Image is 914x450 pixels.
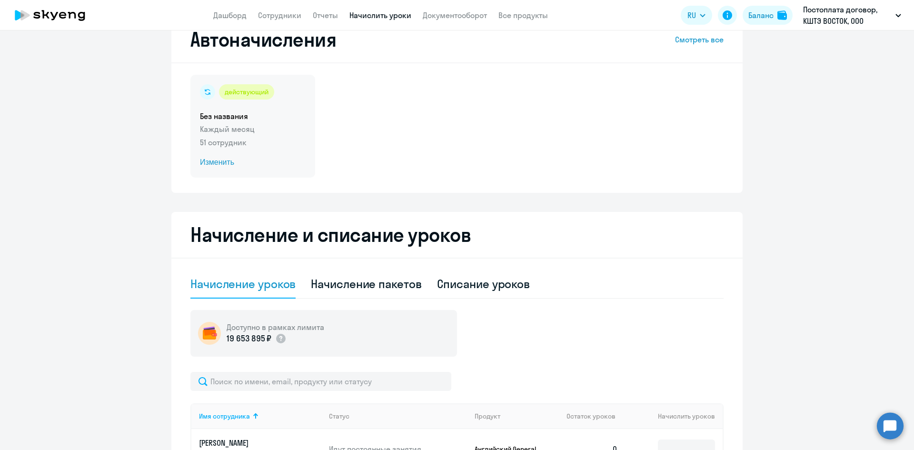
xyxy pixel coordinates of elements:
[675,34,724,45] a: Смотреть все
[687,10,696,21] span: RU
[566,412,626,420] div: Остаток уроков
[199,412,250,420] div: Имя сотрудника
[329,412,467,420] div: Статус
[798,4,906,27] button: Постоплата договор, КШТЭ ВОСТОК, ООО
[190,276,296,291] div: Начисление уроков
[198,322,221,345] img: wallet-circle.png
[219,84,274,100] div: действующий
[190,223,724,246] h2: Начисление и списание уроков
[311,276,421,291] div: Начисление пакетов
[777,10,787,20] img: balance
[423,10,487,20] a: Документооборот
[200,123,306,135] p: Каждый месяц
[190,372,451,391] input: Поиск по имени, email, продукту или статусу
[748,10,774,21] div: Баланс
[437,276,530,291] div: Списание уроков
[227,322,324,332] h5: Доступно в рамках лимита
[566,412,616,420] span: Остаток уроков
[329,412,349,420] div: Статус
[200,157,306,168] span: Изменить
[475,412,500,420] div: Продукт
[190,28,336,51] h2: Автоначисления
[475,412,559,420] div: Продукт
[349,10,411,20] a: Начислить уроки
[200,137,306,148] p: 51 сотрудник
[681,6,712,25] button: RU
[227,332,271,345] p: 19 653 895 ₽
[626,403,723,429] th: Начислить уроков
[213,10,247,20] a: Дашборд
[199,438,306,448] p: [PERSON_NAME]
[803,4,892,27] p: Постоплата договор, КШТЭ ВОСТОК, ООО
[743,6,793,25] button: Балансbalance
[313,10,338,20] a: Отчеты
[498,10,548,20] a: Все продукты
[200,111,306,121] h5: Без названия
[199,412,321,420] div: Имя сотрудника
[258,10,301,20] a: Сотрудники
